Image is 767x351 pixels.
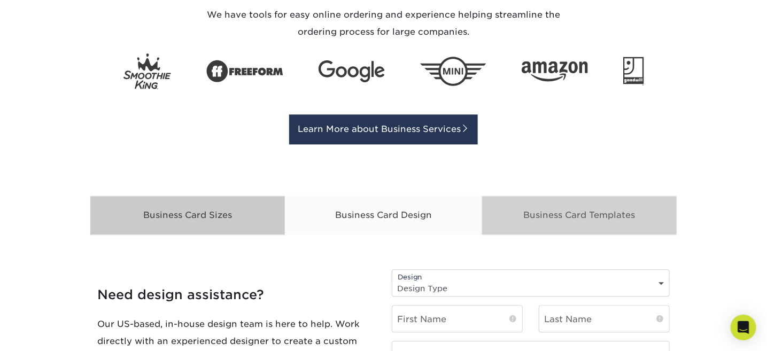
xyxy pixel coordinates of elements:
img: Freeform [206,54,283,88]
div: Business Card Templates [482,196,678,235]
img: Mini [420,57,486,86]
p: We have tools for easy online ordering and experience helping streamline the ordering process for... [197,6,571,41]
div: Business Card Design [285,196,482,235]
div: Open Intercom Messenger [731,315,756,340]
img: Smoothie King [123,53,171,89]
h4: Need design assistance? [98,287,376,303]
img: Google [319,60,385,82]
div: Business Card Sizes [90,196,286,235]
a: Learn More about Business Services [289,114,478,144]
img: Amazon [522,61,588,81]
img: Goodwill [623,57,644,85]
